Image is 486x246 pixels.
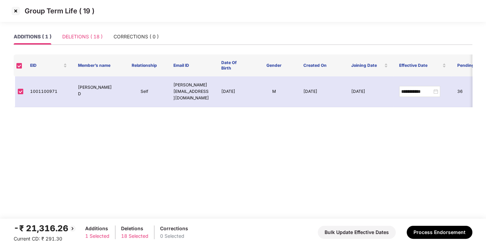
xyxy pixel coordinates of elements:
[120,54,168,76] th: Relationship
[216,76,250,107] td: [DATE]
[250,54,298,76] th: Gender
[168,54,216,76] th: Email ID
[14,236,62,242] span: Current CD: ₹ 291.30
[298,54,346,76] th: Created On
[85,232,109,240] div: 1 Selected
[121,225,148,232] div: Deletions
[346,76,394,107] td: [DATE]
[14,33,51,40] div: ADDITIONS ( 1 )
[25,76,73,107] td: 1001100971
[78,84,115,97] p: [PERSON_NAME] D
[168,76,216,107] td: [PERSON_NAME][EMAIL_ADDRESS][DOMAIN_NAME]
[30,63,62,68] span: EID
[114,33,159,40] div: CORRECTIONS ( 0 )
[68,224,77,233] img: svg+xml;base64,PHN2ZyBpZD0iQmFjay0yMHgyMCIgeG1sbnM9Imh0dHA6Ly93d3cudzMub3JnLzIwMDAvc3ZnIiB3aWR0aD...
[346,54,394,76] th: Joining Date
[351,63,383,68] span: Joining Date
[121,232,148,240] div: 18 Selected
[407,226,472,239] button: Process Endorsement
[85,225,109,232] div: Additions
[62,33,103,40] div: DELETIONS ( 18 )
[160,225,188,232] div: Corrections
[14,222,77,235] div: -₹ 21,316.26
[25,7,94,15] p: Group Term Life ( 19 )
[120,76,168,107] td: Self
[250,76,298,107] td: M
[298,76,346,107] td: [DATE]
[399,63,441,68] span: Effective Date
[73,54,120,76] th: Member’s name
[393,54,451,76] th: Effective Date
[318,226,396,239] button: Bulk Update Effective Dates
[160,232,188,240] div: 0 Selected
[25,54,73,76] th: EID
[10,5,21,16] img: svg+xml;base64,PHN2ZyBpZD0iQ3Jvc3MtMzJ4MzIiIHhtbG5zPSJodHRwOi8vd3d3LnczLm9yZy8yMDAwL3N2ZyIgd2lkdG...
[216,54,250,76] th: Date Of Birth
